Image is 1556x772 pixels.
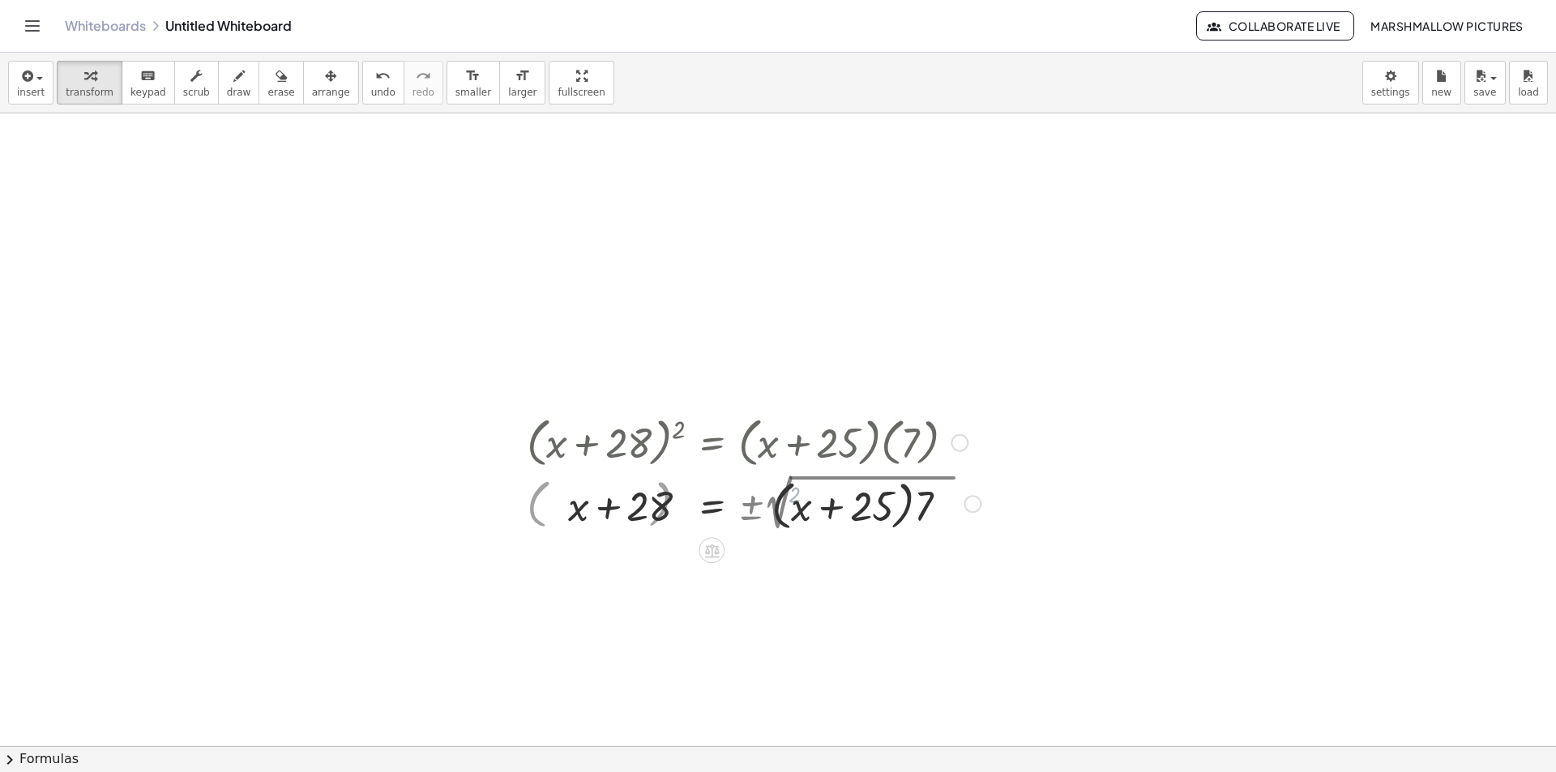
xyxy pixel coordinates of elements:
[1370,19,1524,33] span: Marshmallow Pictures
[1518,87,1539,98] span: load
[57,61,122,104] button: transform
[218,61,260,104] button: draw
[362,61,404,104] button: undoundo
[1473,87,1496,98] span: save
[699,538,725,564] div: Apply the same math to both sides of the equation
[183,87,210,98] span: scrub
[140,66,156,86] i: keyboard
[447,61,500,104] button: format_sizesmaller
[303,61,359,104] button: arrange
[515,66,530,86] i: format_size
[17,87,45,98] span: insert
[227,87,251,98] span: draw
[1357,11,1537,41] button: Marshmallow Pictures
[1509,61,1548,104] button: load
[1371,87,1410,98] span: settings
[66,87,113,98] span: transform
[558,87,605,98] span: fullscreen
[1431,87,1451,98] span: new
[65,18,146,34] a: Whiteboards
[508,87,536,98] span: larger
[455,87,491,98] span: smaller
[130,87,166,98] span: keypad
[174,61,219,104] button: scrub
[413,87,434,98] span: redo
[465,66,481,86] i: format_size
[1422,61,1461,104] button: new
[312,87,350,98] span: arrange
[416,66,431,86] i: redo
[122,61,175,104] button: keyboardkeypad
[1464,61,1506,104] button: save
[8,61,53,104] button: insert
[1210,19,1340,33] span: Collaborate Live
[259,61,303,104] button: erase
[267,87,294,98] span: erase
[375,66,391,86] i: undo
[404,61,443,104] button: redoredo
[19,13,45,39] button: Toggle navigation
[499,61,545,104] button: format_sizelarger
[371,87,395,98] span: undo
[1196,11,1353,41] button: Collaborate Live
[549,61,613,104] button: fullscreen
[1362,61,1419,104] button: settings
